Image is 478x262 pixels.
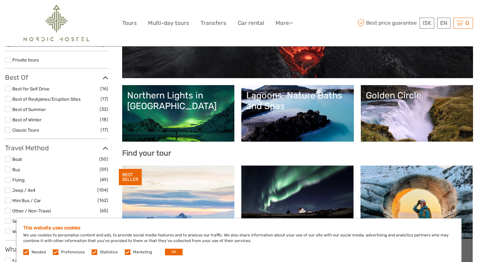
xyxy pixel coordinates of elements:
h3: Travel Method [5,144,108,152]
div: Lagoons, Nature Baths and Spas [246,90,349,112]
div: Northern Lights in [GEOGRAPHIC_DATA] [127,90,230,112]
a: Best of Summer [12,107,46,112]
span: (79) [100,217,108,225]
a: Private tours [12,57,39,63]
h3: Best Of [5,73,108,81]
a: Northern Lights in [GEOGRAPHIC_DATA] [127,90,230,137]
a: Self-Drive [12,218,33,224]
a: Boat [12,157,22,162]
a: Jeep / 4x4 [12,188,35,193]
img: 2454-61f15230-a6bf-4303-aa34-adabcbdb58c5_logo_big.png [24,5,89,41]
a: Golden Circle [366,90,468,137]
a: Lagoons, Nature Baths and Spas [246,90,349,137]
a: Other / Non-Travel [12,208,51,213]
label: Statistics [100,249,118,255]
span: Best price guarantee [356,18,418,29]
span: (16) [100,85,108,92]
a: Best of Reykjanes/Eruption Sites [12,96,81,102]
a: Best for Self Drive [12,86,49,91]
span: (50) [99,155,108,163]
span: (49) [100,176,108,184]
button: Open LiveChat chat widget [76,10,84,18]
div: BEST SELLER [119,169,142,186]
label: Needed [32,249,46,255]
span: (17) [101,126,108,134]
a: Lava and Volcanoes [127,27,468,73]
span: (59) [100,166,108,173]
p: We're away right now. Please check back later! [9,12,75,17]
h5: This website uses cookies [23,225,455,231]
a: Transfers [200,18,226,28]
a: Mini Bus / Car [12,198,41,203]
h3: What do you want to see? [5,245,108,253]
a: More [276,18,293,28]
a: Classic Tours [12,127,39,133]
a: Walking [12,229,28,234]
a: Multi-day tours [148,18,189,28]
label: Marketing [133,249,152,255]
span: (104) [97,186,108,194]
span: (65) [100,207,108,214]
div: We use cookies to personalise content and ads, to provide social media features and to analyse ou... [17,218,461,262]
b: Find your tour [122,149,171,158]
a: Tours [122,18,137,28]
span: (162) [98,196,108,204]
div: Golden Circle [366,90,468,101]
span: (32) [100,105,108,113]
a: Bus [12,167,20,172]
label: Preferences [61,249,85,255]
button: OK [165,249,183,255]
div: EN [437,18,450,29]
a: Flying [12,177,25,183]
span: ISK [423,20,431,26]
span: (18) [100,116,108,123]
a: Best of Winter [12,117,41,122]
span: (17) [101,95,108,103]
span: 0 [464,20,470,26]
a: Car rental [238,18,264,28]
